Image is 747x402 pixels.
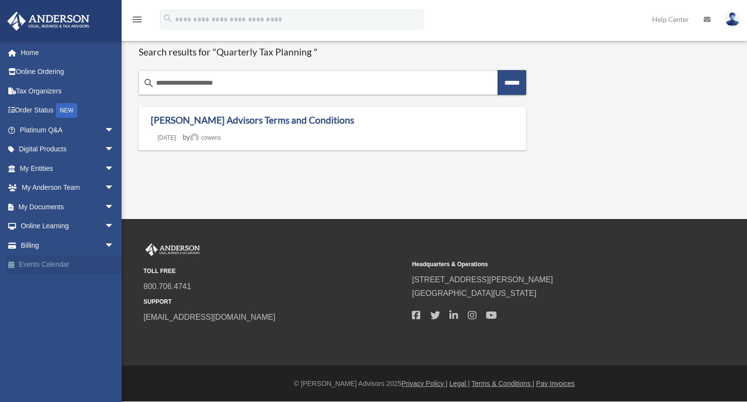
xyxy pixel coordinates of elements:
a: cowens [190,134,221,141]
a: Home [7,43,124,62]
a: [GEOGRAPHIC_DATA][US_STATE] [412,289,536,297]
div: NEW [56,103,77,118]
a: Order StatusNEW [7,101,129,121]
img: Anderson Advisors Platinum Portal [143,243,202,256]
a: Terms & Conditions | [472,380,534,387]
h1: Search results for "Quarterly Tax Planning " [139,46,526,58]
a: Digital Productsarrow_drop_down [7,140,129,159]
span: arrow_drop_down [105,236,124,256]
a: Events Calendar [7,255,129,274]
i: menu [131,14,143,25]
span: arrow_drop_down [105,120,124,140]
span: arrow_drop_down [105,178,124,198]
a: Pay Invoices [536,380,574,387]
div: © [PERSON_NAME] Advisors 2025 [122,378,747,390]
a: Platinum Q&Aarrow_drop_down [7,120,129,140]
img: Anderson Advisors Platinum Portal [4,12,92,31]
small: TOLL FREE [143,266,405,276]
a: [PERSON_NAME] Advisors Terms and Conditions [151,114,354,126]
small: SUPPORT [143,297,405,307]
span: arrow_drop_down [105,217,124,237]
a: [EMAIL_ADDRESS][DOMAIN_NAME] [143,313,275,321]
i: search [162,13,173,24]
a: My Documentsarrow_drop_down [7,197,129,217]
small: Headquarters & Operations [412,259,674,270]
a: Legal | [449,380,470,387]
a: Online Learningarrow_drop_down [7,217,129,236]
a: Privacy Policy | [402,380,448,387]
span: arrow_drop_down [105,159,124,179]
span: by [183,133,221,141]
img: User Pic [725,12,740,26]
a: Billingarrow_drop_down [7,236,129,255]
a: My Entitiesarrow_drop_down [7,159,129,178]
a: Online Ordering [7,62,129,82]
a: My Anderson Teamarrow_drop_down [7,178,129,198]
span: arrow_drop_down [105,197,124,217]
a: Tax Organizers [7,81,129,101]
a: 800.706.4741 [143,282,191,291]
i: search [143,77,155,89]
span: arrow_drop_down [105,140,124,160]
a: menu [131,17,143,25]
a: [DATE] [151,134,183,141]
a: [STREET_ADDRESS][PERSON_NAME] [412,275,553,284]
